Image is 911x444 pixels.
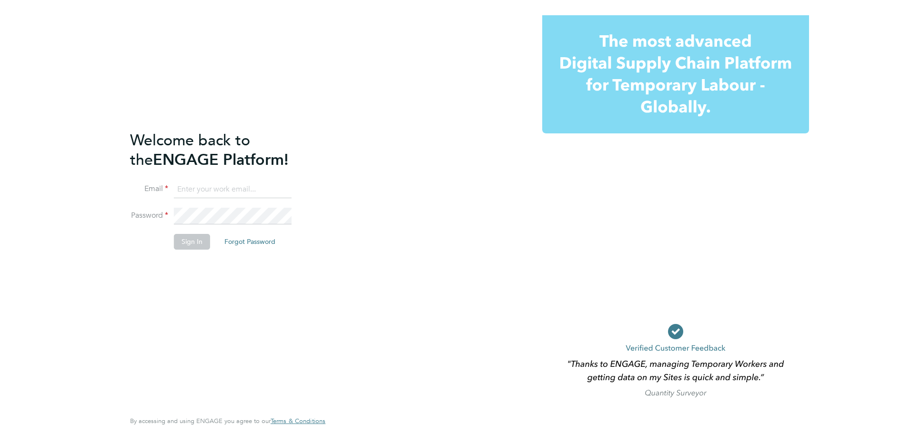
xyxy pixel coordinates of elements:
span: Welcome back to the [130,131,250,169]
span: By accessing and using ENGAGE you agree to our [130,417,325,425]
h2: ENGAGE Platform! [130,131,316,170]
label: Email [130,184,168,194]
a: Terms & Conditions [271,417,325,425]
button: Sign In [174,234,210,249]
label: Password [130,211,168,221]
button: Forgot Password [217,234,283,249]
input: Enter your work email... [174,181,292,198]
